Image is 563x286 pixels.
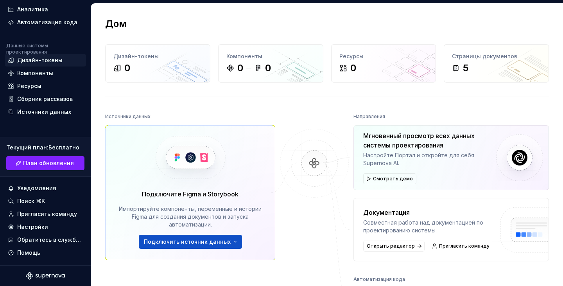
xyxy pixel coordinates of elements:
[17,223,48,230] font: Настройки
[265,62,271,74] font: 0
[363,209,410,216] font: Документация
[363,219,483,234] font: Совместная работа над документацией по проектированию системы.
[5,221,86,233] a: Настройки
[47,144,48,151] font: :
[367,243,415,249] font: Открыть редактор
[17,95,73,102] font: Сборник рассказов
[113,53,159,59] font: Дизайн-токены
[144,238,231,245] font: Подключить источник данных
[17,57,63,63] font: Дизайн-токены
[17,198,45,204] font: Поиск ⌘K
[363,132,475,149] font: Мгновенный просмотр всех данных системы проектирования
[226,53,262,59] font: Компоненты
[5,3,86,16] a: Аналитика
[17,19,77,25] font: Автоматизация кода
[5,182,86,194] button: Уведомления
[452,53,517,59] font: Страницы документов
[5,234,86,246] button: Обратитесь в службу поддержки
[5,67,86,79] a: Компоненты
[439,243,489,249] font: Пригласить команду
[5,80,86,92] a: Ресурсы
[139,235,242,249] button: Подключить источник данных
[6,156,84,170] a: План обновления
[5,93,86,105] a: Сборник рассказов
[17,83,41,89] font: Ресурсы
[444,44,549,83] a: Страницы документов5
[17,210,77,217] font: Пригласить команду
[26,272,65,280] svg: Логотип Сверхновой
[17,249,40,256] font: Помощь
[105,113,151,119] font: Источники данных
[373,176,413,182] font: Смотреть демо
[363,241,425,252] a: Открыть редактор
[48,144,79,151] font: Бесплатно
[5,246,86,259] button: Помощь
[105,18,127,29] font: Дом
[17,185,56,191] font: Уведомления
[23,160,74,166] font: План обновления
[5,208,86,220] a: Пригласить команду
[218,44,323,83] a: Компоненты00
[331,44,436,83] a: Ресурсы0
[6,144,47,151] font: Текущий план
[5,54,86,67] a: Дизайн-токены
[5,195,86,207] button: Поиск ⌘K
[17,236,114,243] font: Обратитесь в службу поддержки
[17,6,48,13] font: Аналитика
[142,190,238,198] font: Подключите Figma и Storybook
[350,62,356,74] font: 0
[429,241,493,252] a: Пригласить команду
[17,70,53,76] font: Компоненты
[353,276,405,282] font: Автоматизация кода
[463,62,468,74] font: 5
[339,53,364,59] font: Ресурсы
[5,16,86,29] a: Автоматизация кода
[353,113,385,119] font: Направления
[5,106,86,118] a: Источники данных
[17,108,71,115] font: Источники данных
[363,152,474,166] font: Настройте Портал и откройте для себя Supernova AI.
[105,44,210,83] a: Дизайн-токены0
[119,205,262,228] font: Импортируйте компоненты, переменные и истории Figma для создания документов и запуска автоматизации.
[124,62,130,74] font: 0
[237,62,243,74] font: 0
[363,173,416,184] button: Смотреть демо
[6,43,48,55] font: Данные системы проектирования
